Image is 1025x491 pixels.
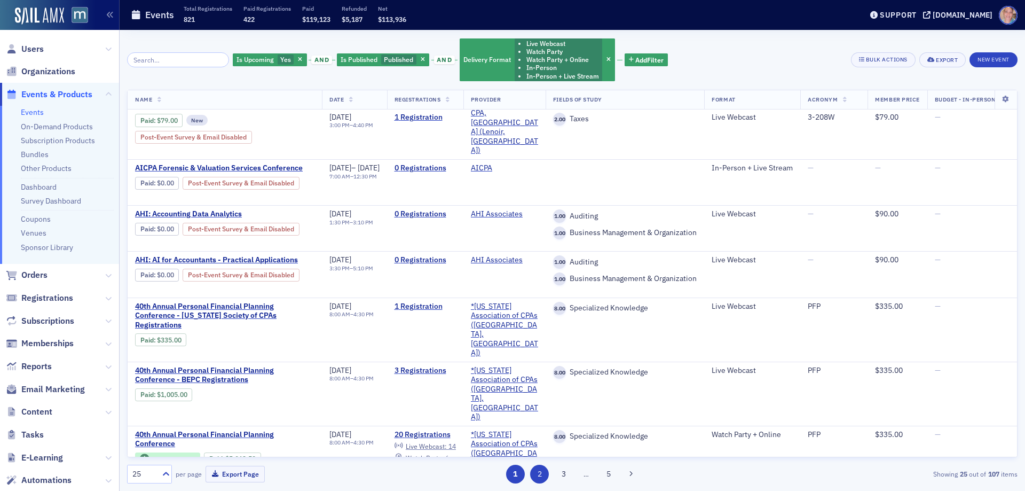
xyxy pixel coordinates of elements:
[526,40,599,48] li: Live Webcast
[135,366,314,385] a: 40th Annual Personal Financial Planning Conference - BEPC Registrations
[21,196,81,206] a: Survey Dashboard
[6,406,52,418] a: Content
[184,5,232,12] p: Total Registrations
[353,219,373,226] time: 3:10 PM
[353,375,374,382] time: 4:30 PM
[135,163,314,173] span: AICPA Forensic & Valuation Services Conference
[395,255,456,265] a: 0 Registrations
[395,113,456,122] a: 1 Registration
[21,452,63,464] span: E-Learning
[329,209,351,219] span: [DATE]
[875,430,903,439] span: $335.00
[969,52,1018,67] button: New Event
[353,121,373,129] time: 4:40 PM
[135,430,314,449] a: 40th Annual Personal Financial Planning Conference
[933,10,992,20] div: [DOMAIN_NAME]
[395,302,456,311] a: 1 Registration
[471,255,538,265] span: AHI Associates
[329,311,374,318] div: –
[21,214,51,224] a: Coupons
[135,223,179,236] div: Paid: 0 - $0
[302,5,330,12] p: Paid
[880,10,917,20] div: Support
[183,223,299,236] div: Post-Event Survey
[6,452,63,464] a: E-Learning
[808,430,860,440] div: PFP
[353,264,373,272] time: 5:10 PM
[64,7,88,25] a: View Homepage
[135,209,314,219] a: AHI: Accounting Data Analytics
[21,315,74,327] span: Subscriptions
[21,429,44,441] span: Tasks
[935,163,941,173] span: —
[566,228,697,238] span: Business Management & Organization
[875,163,881,173] span: —
[875,301,903,311] span: $335.00
[329,173,350,180] time: 7:00 AM
[875,365,903,375] span: $335.00
[553,255,566,269] span: 1.00
[353,310,374,318] time: 4:30 PM
[471,430,538,486] span: *Maryland Association of CPAs (Timonium, MD)
[6,43,44,55] a: Users
[6,89,92,100] a: Events & Products
[935,430,941,439] span: —
[463,55,511,64] span: Delivery Format
[875,112,898,122] span: $79.00
[712,430,793,440] div: Watch Party + Online
[135,131,252,144] div: Post-Event Survey
[566,274,697,284] span: Business Management & Organization
[342,5,367,12] p: Refunded
[566,114,589,124] span: Taxes
[21,182,57,192] a: Dashboard
[935,365,941,375] span: —
[157,391,187,399] span: $1,005.00
[6,66,75,77] a: Organizations
[471,163,492,173] a: AICPA
[553,430,566,443] span: 8.00
[635,55,664,65] span: Add Filter
[329,112,351,122] span: [DATE]
[553,209,566,223] span: 1.00
[625,53,668,67] button: AddFilter
[21,136,95,145] a: Subscription Products
[135,302,314,330] a: 40th Annual Personal Financial Planning Conference - [US_STATE] Society of CPAs Registrations
[712,96,735,103] span: Format
[471,209,538,219] span: AHI Associates
[311,56,332,64] span: and
[526,72,599,80] li: In-Person + Live Stream
[135,453,200,466] div: Featured Event
[969,54,1018,64] a: New Event
[135,333,186,346] div: Paid: 2 - $33500
[6,361,52,372] a: Reports
[566,368,648,377] span: Specialized Knowledge
[471,430,538,486] a: *[US_STATE] Association of CPAs ([GEOGRAPHIC_DATA], [GEOGRAPHIC_DATA])
[21,107,44,117] a: Events
[936,57,958,63] div: Export
[712,366,793,376] div: Live Webcast
[875,96,919,103] span: Member Price
[183,269,299,282] div: Post-Event Survey
[471,302,538,358] span: *Maryland Association of CPAs (Timonium, MD)
[958,469,969,479] strong: 25
[329,219,350,226] time: 1:30 PM
[712,163,793,173] div: In-Person + Live Stream
[157,271,174,279] span: $0.00
[471,209,523,219] a: AHI Associates
[378,15,406,24] span: $113,936
[406,442,447,450] span: Live Webcast :
[445,454,449,462] span: 6
[302,15,330,24] span: $119,123
[808,366,860,376] div: PFP
[919,52,966,67] button: Export
[21,89,92,100] span: Events & Products
[935,112,941,122] span: —
[135,388,192,401] div: Paid: 4 - $100500
[135,269,179,282] div: Paid: 0 - $0
[206,466,265,482] button: Export Page
[140,271,154,279] a: Paid
[329,439,350,446] time: 8:00 AM
[526,64,599,72] li: In-Person
[21,361,52,372] span: Reports
[6,474,72,486] a: Automations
